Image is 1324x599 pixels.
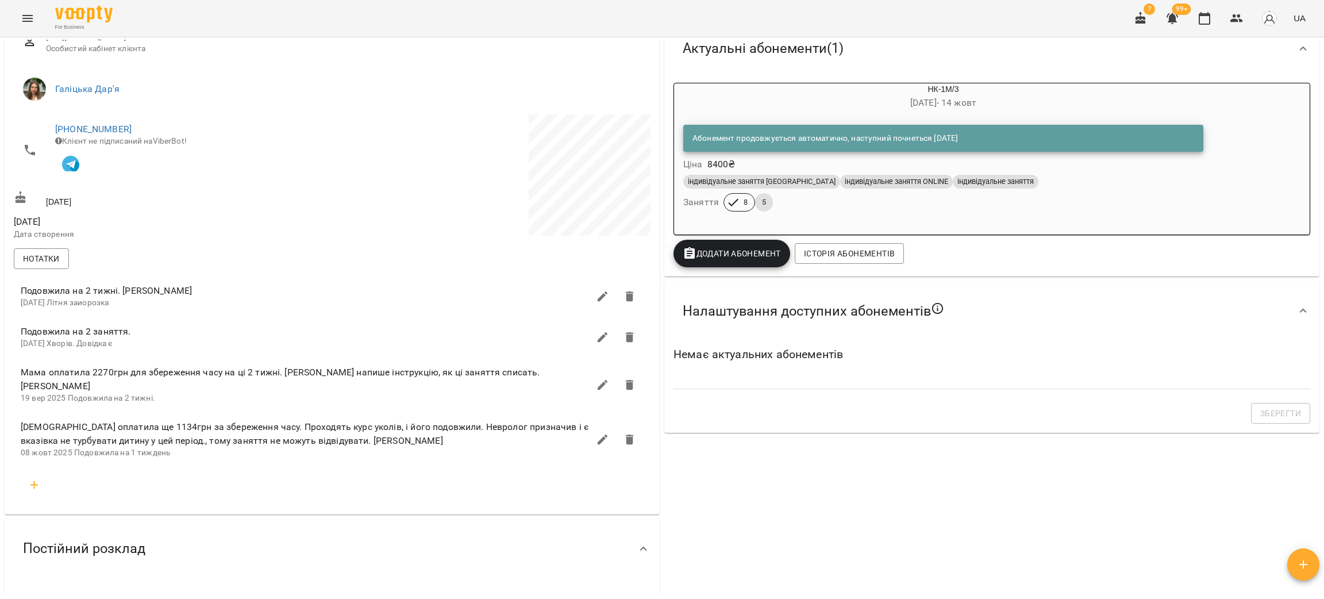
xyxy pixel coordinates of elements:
[683,247,781,260] span: Додати Абонемент
[683,156,703,172] h6: Ціна
[23,78,46,101] img: Галіцька Дар'я
[55,83,120,94] a: Галіцька Дар'я
[673,345,1310,363] h6: Немає актуальних абонементів
[21,298,109,307] span: [DATE] Літня заиорозка
[664,19,1319,78] div: Актуальні абонементи(1)
[14,229,330,240] p: Дата створення
[14,5,41,32] button: Menu
[692,128,958,149] div: Абонемент продовжується автоматично, наступний почнеться [DATE]
[683,40,844,57] span: Актуальні абонементи ( 1 )
[683,302,945,320] span: Налаштування доступних абонементів
[674,83,1213,111] div: НК-1М/3
[1261,10,1277,26] img: avatar_s.png
[21,284,589,298] span: Подовжила на 2 тижні. [PERSON_NAME]
[21,448,170,457] span: 08 жовт 2025 Подовжила на 1 тиждень
[931,302,945,316] svg: Якщо не обрано жодного, клієнт зможе побачити всі публічні абонементи
[1172,3,1191,15] span: 99+
[5,519,660,578] div: Постійний розклад
[14,248,69,269] button: Нотатки
[674,83,1213,225] button: НК-1М/3[DATE]- 14 жовтАбонемент продовжується автоматично, наступний почнеться [DATE]Ціна8400₴інд...
[737,197,755,208] span: 8
[673,240,790,267] button: Додати Абонемент
[804,247,895,260] span: Історія абонементів
[62,156,79,173] img: Telegram
[11,189,332,210] div: [DATE]
[55,6,113,22] img: Voopty Logo
[1294,12,1306,24] span: UA
[14,215,330,229] span: [DATE]
[21,339,113,348] span: [DATE] Хворів. Довідка є
[953,176,1038,187] span: індивідуальне заняття
[21,325,589,339] span: Подовжила на 2 заняття.
[46,43,641,55] span: Особистий кабінет клієнта
[683,194,719,210] h6: Заняття
[23,252,60,266] span: Нотатки
[21,393,155,402] span: 19 вер 2025 Подовжила на 2 тижні.
[55,24,113,31] span: For Business
[683,176,840,187] span: індивідуальне заняття [GEOGRAPHIC_DATA]
[23,540,145,558] span: Постійний розклад
[840,176,953,187] span: індивідуальне заняття ONLINE
[55,136,187,145] span: Клієнт не підписаний на ViberBot!
[55,124,132,135] a: [PHONE_NUMBER]
[1289,7,1310,29] button: UA
[1144,3,1155,15] span: 7
[21,366,589,393] span: Мама оплатила 2270грн для збереження часу на ці 2 тижні. [PERSON_NAME] напише інструкцію, як ці з...
[21,420,589,447] span: [DEMOGRAPHIC_DATA] оплатила ще 1134грн за збереження часу. Проходять курс уколів, і його подовжил...
[664,281,1319,341] div: Налаштування доступних абонементів
[755,197,773,208] span: 5
[910,97,976,108] span: [DATE] - 14 жовт
[795,243,904,264] button: Історія абонементів
[707,158,736,171] p: 8400 ₴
